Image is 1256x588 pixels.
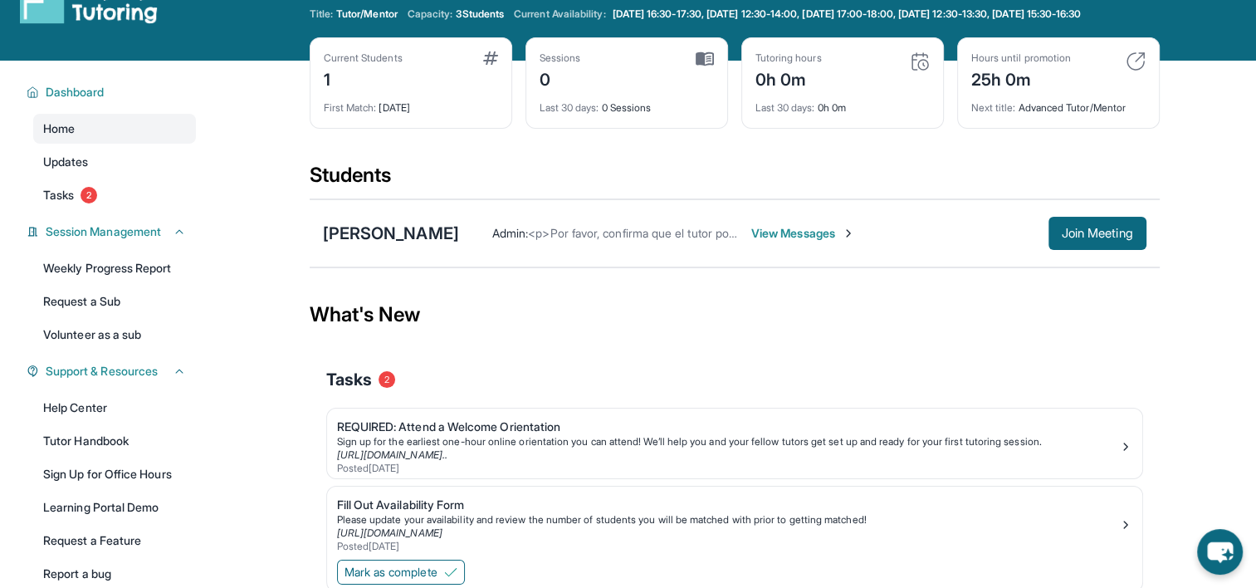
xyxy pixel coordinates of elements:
a: Home [33,114,196,144]
span: Session Management [46,223,161,240]
img: card [1126,51,1146,71]
a: Learning Portal Demo [33,492,196,522]
span: Admin : [492,226,528,240]
a: Tutor Handbook [33,426,196,456]
div: 25h 0m [971,65,1071,91]
a: Weekly Progress Report [33,253,196,283]
div: Tutoring hours [755,51,822,65]
img: card [910,51,930,71]
button: Support & Resources [39,363,186,380]
a: Sign Up for Office Hours [33,459,196,489]
button: Dashboard [39,84,186,100]
div: Fill Out Availability Form [337,497,1119,513]
span: <p>Por favor, confirma que el tutor podrá asistir a tu primera hora de reunión asignada antes de ... [528,226,1142,240]
span: Current Availability: [514,7,605,21]
img: Chevron-Right [842,227,855,240]
div: Please update your availability and review the number of students you will be matched with prior ... [337,513,1119,527]
div: Students [310,162,1160,198]
img: card [483,51,498,65]
a: Updates [33,147,196,177]
div: [PERSON_NAME] [323,222,459,245]
span: Tasks [326,368,372,391]
div: 0 [540,65,581,91]
span: Capacity: [408,7,453,21]
span: Join Meeting [1062,228,1133,238]
span: Tutor/Mentor [336,7,398,21]
div: Sessions [540,51,581,65]
a: Help Center [33,393,196,423]
div: [DATE] [324,91,498,115]
a: Request a Sub [33,287,196,316]
div: REQUIRED: Attend a Welcome Orientation [337,419,1119,435]
div: 0 Sessions [540,91,714,115]
span: Title: [310,7,333,21]
div: 0h 0m [755,65,822,91]
div: Posted [DATE] [337,540,1119,553]
span: Dashboard [46,84,105,100]
div: Hours until promotion [971,51,1071,65]
a: Fill Out Availability FormPlease update your availability and review the number of students you w... [327,487,1142,556]
div: What's New [310,278,1160,351]
div: 0h 0m [755,91,930,115]
a: [URL][DOMAIN_NAME].. [337,448,447,461]
span: Mark as complete [345,564,437,581]
span: View Messages [751,225,855,242]
span: Support & Resources [46,363,158,380]
a: Tasks2 [33,180,196,210]
span: Home [43,120,75,137]
button: Session Management [39,223,186,240]
span: Last 30 days : [755,101,815,114]
a: Request a Feature [33,526,196,556]
span: Tasks [43,187,74,203]
div: Sign up for the earliest one-hour online orientation you can attend! We’ll help you and your fell... [337,435,1119,448]
a: [DATE] 16:30-17:30, [DATE] 12:30-14:00, [DATE] 17:00-18:00, [DATE] 12:30-13:30, [DATE] 15:30-16:30 [609,7,1085,21]
button: Mark as complete [337,560,465,585]
img: Mark as complete [444,566,457,579]
div: Posted [DATE] [337,462,1119,475]
a: Volunteer as a sub [33,320,196,350]
span: Next title : [971,101,1016,114]
a: REQUIRED: Attend a Welcome OrientationSign up for the earliest one-hour online orientation you ca... [327,409,1142,478]
span: First Match : [324,101,377,114]
span: Updates [43,154,89,170]
span: [DATE] 16:30-17:30, [DATE] 12:30-14:00, [DATE] 17:00-18:00, [DATE] 12:30-13:30, [DATE] 15:30-16:30 [613,7,1082,21]
span: 2 [379,371,395,388]
button: chat-button [1197,529,1243,575]
div: 1 [324,65,403,91]
div: Current Students [324,51,403,65]
a: [URL][DOMAIN_NAME] [337,527,442,539]
img: card [696,51,714,66]
span: 3 Students [456,7,504,21]
span: 2 [81,187,97,203]
div: Advanced Tutor/Mentor [971,91,1146,115]
button: Join Meeting [1048,217,1146,250]
span: Last 30 days : [540,101,599,114]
